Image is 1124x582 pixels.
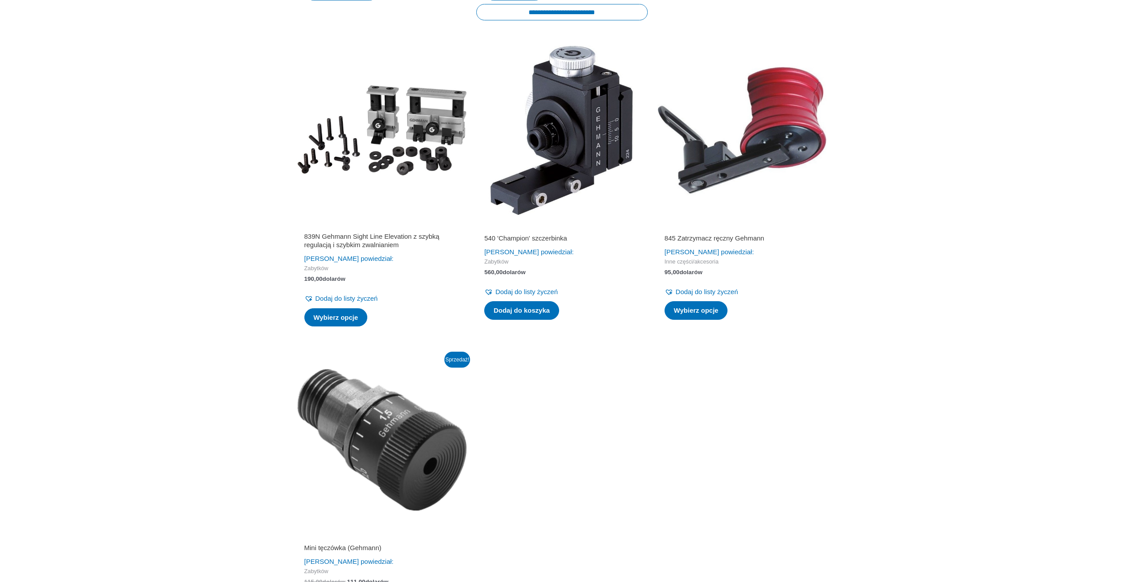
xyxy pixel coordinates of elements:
[665,221,820,232] iframe: Customer reviews powered by Trustpilot
[476,45,648,216] img: 540 'Champion' Rear Sight
[665,269,703,275] bdi: 95,00
[665,286,738,298] a: Add to Wishlist
[484,258,640,266] span: Zabytków
[680,269,703,275] span: dolarów
[665,234,820,246] a: 845 Zatrzymacz ręczny Gehmann
[304,568,460,575] span: Zabytków
[484,221,640,232] iframe: Customer reviews powered by Trustpilot
[502,269,525,275] span: dolarów
[296,354,468,526] img: Mini Iris
[304,292,378,305] a: Add to Wishlist
[296,45,468,216] img: 839N Gehmann Sight Line Elevation
[304,265,460,272] span: Zabytków
[484,234,640,246] a: 540 'Champion' szczerbinka
[484,248,574,256] a: [PERSON_NAME] powiedział:
[657,45,828,216] img: 845 Gehmann handstop
[323,275,346,282] span: dolarów
[444,352,470,368] span: Sprzedaż!
[304,543,460,552] h2: Mini tęczówka (Gehmann)
[304,232,460,253] a: 839N Gehmann Sight Line Elevation z szybką regulacją i szybkim zwalnianiem
[315,295,378,302] span: Dodaj do listy życzeń
[484,301,559,320] a: Add to cart: “540 'Champion' Rear Sight”
[676,288,738,295] span: Dodaj do listy życzeń
[304,558,394,565] a: [PERSON_NAME] powiedział:
[484,234,640,243] h2: 540 'Champion' szczerbinka
[665,258,820,266] span: Inne części/akcesoria
[484,286,558,298] a: Add to Wishlist
[304,531,460,542] iframe: Customer reviews powered by Trustpilot
[495,288,558,295] span: Dodaj do listy życzeń
[665,248,754,256] a: [PERSON_NAME] powiedział:
[304,232,460,249] h2: 839N Gehmann Sight Line Elevation z szybką regulacją i szybkim zwalnianiem
[304,543,460,555] a: Mini tęczówka (Gehmann)
[665,301,728,320] a: Select options for “845 Gehmann handstop”
[304,221,460,232] iframe: Customer reviews powered by Trustpilot
[484,269,525,275] bdi: 560,00
[665,234,820,243] h2: 845 Zatrzymacz ręczny Gehmann
[304,275,346,282] bdi: 190,00
[304,308,368,327] a: Select options for “839N Gehmann Sight Line Elevation with Quick Adjustment and Quick Release”
[304,255,394,262] a: [PERSON_NAME] powiedział:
